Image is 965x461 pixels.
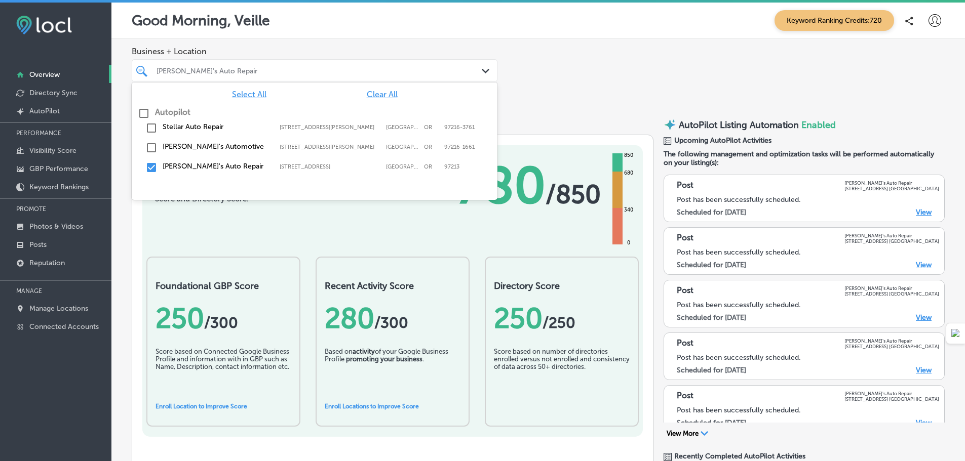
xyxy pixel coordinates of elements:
[424,144,439,150] label: OR
[664,150,945,167] span: The following management and optimization tasks will be performed automatically on your listing(s):
[155,107,190,117] label: Autopilot
[844,391,939,396] p: [PERSON_NAME]'s Auto Repair
[543,314,575,332] span: /250
[16,16,72,34] img: fda3e92497d09a02dc62c9cd864e3231.png
[844,291,939,297] p: [STREET_ADDRESS] [GEOGRAPHIC_DATA]
[386,124,419,131] label: Portland
[775,10,894,31] span: Keyword Ranking Credits: 720
[844,238,939,244] p: [STREET_ADDRESS] [GEOGRAPHIC_DATA]
[625,239,632,247] div: 0
[674,452,805,460] span: Recently Completed AutoPilot Activities
[132,47,497,56] span: Business + Location
[677,261,746,269] label: Scheduled for [DATE]
[677,406,939,414] div: Post has been successfully scheduled.
[346,355,422,363] b: promoting your business
[280,124,381,131] label: 11801 SE Stark St
[157,66,483,75] div: [PERSON_NAME]'s Auto Repair
[29,304,88,313] p: Manage Locations
[29,164,88,173] p: GBP Performance
[456,155,546,216] span: 780
[494,280,630,291] h2: Directory Score
[353,348,375,355] b: activity
[677,418,746,427] label: Scheduled for [DATE]
[29,107,60,115] p: AutoPilot
[622,169,635,177] div: 680
[677,366,746,374] label: Scheduled for [DATE]
[622,151,635,159] div: 850
[325,280,460,291] h2: Recent Activity Score
[494,302,630,335] div: 250
[677,233,693,244] p: Post
[916,366,932,374] a: View
[844,338,939,344] p: [PERSON_NAME]'s Auto Repair
[677,180,693,191] p: Post
[156,348,291,398] div: Score based on Connected Google Business Profile and information with in GBP such as Name, Descri...
[622,206,635,214] div: 340
[664,429,711,438] button: View More
[386,144,419,150] label: Portland
[951,329,960,338] img: Detect Auto
[325,403,419,410] a: Enroll Locations to Improve Score
[29,222,83,231] p: Photos & Videos
[29,183,89,191] p: Keyword Rankings
[367,90,398,99] span: Clear All
[916,208,932,217] a: View
[29,322,99,331] p: Connected Accounts
[156,403,247,410] a: Enroll Location to Improve Score
[664,118,676,131] img: autopilot-icon
[844,344,939,349] p: [STREET_ADDRESS] [GEOGRAPHIC_DATA]
[29,89,78,97] p: Directory Sync
[163,142,269,151] label: Arthur's Automotive
[677,285,693,297] p: Post
[280,163,381,170] label: 104 Ne 80th Ave
[679,119,799,131] p: AutoPilot Listing Automation
[29,146,76,155] p: Visibility Score
[844,180,939,186] p: [PERSON_NAME]'s Auto Repair
[29,70,60,79] p: Overview
[844,396,939,402] p: [STREET_ADDRESS] [GEOGRAPHIC_DATA]
[424,124,439,131] label: OR
[801,119,836,131] span: Enabled
[29,240,47,249] p: Posts
[444,124,475,131] label: 97216-3761
[677,338,693,349] p: Post
[29,259,65,267] p: Reputation
[280,144,381,150] label: 8804 Southeast Stark Street
[424,163,439,170] label: OR
[163,162,269,171] label: Jolene's Auto Repair
[156,302,291,335] div: 250
[677,195,939,204] div: Post has been successfully scheduled.
[916,418,932,427] a: View
[677,353,939,362] div: Post has been successfully scheduled.
[844,186,939,191] p: [STREET_ADDRESS] [GEOGRAPHIC_DATA]
[386,163,419,170] label: Portland
[444,144,475,150] label: 97216-1661
[844,233,939,238] p: [PERSON_NAME]'s Auto Repair
[916,313,932,322] a: View
[325,302,460,335] div: 280
[232,90,266,99] span: Select All
[674,136,771,145] span: Upcoming AutoPilot Activities
[494,348,630,398] div: Score based on number of directories enrolled versus not enrolled and consistency of data across ...
[916,261,932,269] a: View
[677,208,746,217] label: Scheduled for [DATE]
[444,163,459,170] label: 97213
[132,12,270,29] p: Good Morning, Veille
[156,280,291,291] h2: Foundational GBP Score
[163,122,269,131] label: Stellar Auto Repair
[374,314,408,332] span: /300
[325,348,460,398] div: Based on of your Google Business Profile .
[677,313,746,322] label: Scheduled for [DATE]
[677,391,693,402] p: Post
[844,285,939,291] p: [PERSON_NAME]'s Auto Repair
[677,248,939,257] div: Post has been successfully scheduled.
[204,314,238,332] span: / 300
[546,179,601,209] span: / 850
[677,301,939,309] div: Post has been successfully scheduled.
